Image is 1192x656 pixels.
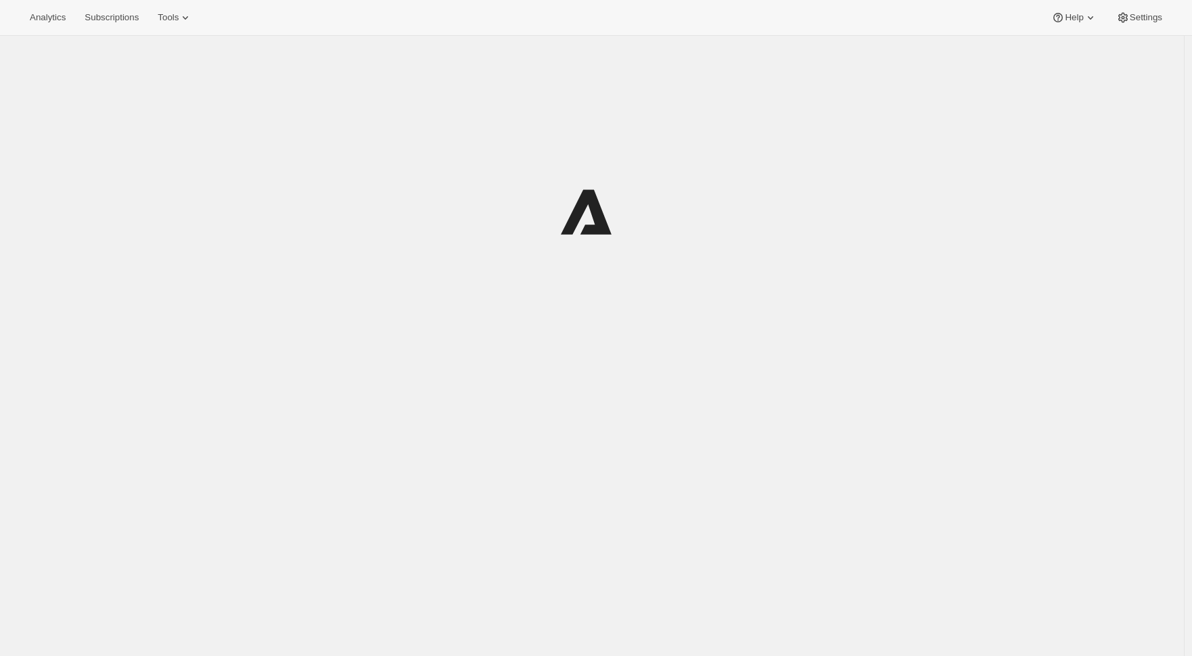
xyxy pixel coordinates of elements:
button: Help [1043,8,1105,27]
button: Analytics [22,8,74,27]
button: Tools [150,8,200,27]
span: Analytics [30,12,66,23]
span: Tools [158,12,179,23]
button: Subscriptions [76,8,147,27]
span: Settings [1130,12,1162,23]
span: Subscriptions [85,12,139,23]
button: Settings [1108,8,1170,27]
span: Help [1065,12,1083,23]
